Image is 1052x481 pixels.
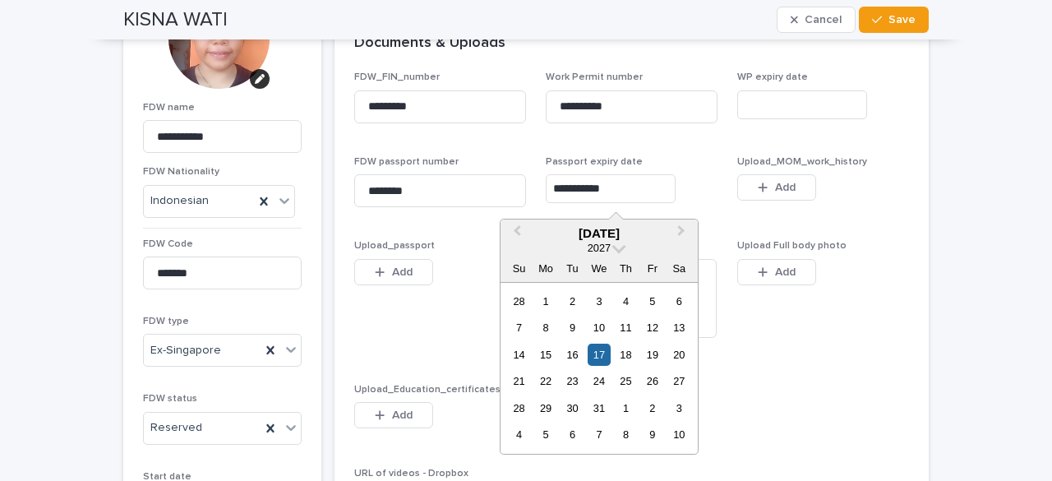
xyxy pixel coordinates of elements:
[641,344,663,366] div: Choose Friday, March 19th, 2027
[737,72,808,82] span: WP expiry date
[502,221,528,247] button: Previous Month
[150,194,209,208] span: Indonesian
[588,242,611,254] span: 2027
[588,397,610,419] div: Choose Wednesday, March 31st, 2027
[508,344,530,366] div: Choose Sunday, March 14th, 2027
[668,423,690,446] div: Choose Saturday, April 10th, 2027
[668,370,690,392] div: Choose Saturday, March 27th, 2027
[143,317,189,326] span: FDW type
[150,419,202,437] span: Reserved
[668,290,690,312] div: Choose Saturday, March 6th, 2027
[505,288,692,448] div: month 2027-03
[588,290,610,312] div: Choose Wednesday, March 3rd, 2027
[588,423,610,446] div: Choose Wednesday, April 7th, 2027
[354,157,459,167] span: FDW passport number
[615,344,637,366] div: Choose Thursday, March 18th, 2027
[805,14,842,25] span: Cancel
[561,290,584,312] div: Choose Tuesday, March 2nd, 2027
[888,14,916,25] span: Save
[508,317,530,339] div: Choose Sunday, March 7th, 2027
[641,257,663,280] div: Fr
[143,239,193,249] span: FDW Code
[508,423,530,446] div: Choose Sunday, April 4th, 2027
[354,241,435,251] span: Upload_passport
[641,423,663,446] div: Choose Friday, April 9th, 2027
[561,370,584,392] div: Choose Tuesday, March 23rd, 2027
[588,344,610,366] div: Choose Wednesday, March 17th, 2027
[354,72,440,82] span: FDW_FIN_number
[534,370,556,392] div: Choose Monday, March 22nd, 2027
[508,290,530,312] div: Choose Sunday, February 28th, 2027
[508,257,530,280] div: Su
[588,370,610,392] div: Choose Wednesday, March 24th, 2027
[143,394,197,404] span: FDW status
[392,409,413,421] span: Add
[588,257,610,280] div: We
[392,266,413,278] span: Add
[668,317,690,339] div: Choose Saturday, March 13th, 2027
[534,317,556,339] div: Choose Monday, March 8th, 2027
[615,317,637,339] div: Choose Thursday, March 11th, 2027
[354,385,501,395] span: Upload_Education_certificates
[615,290,637,312] div: Choose Thursday, March 4th, 2027
[123,8,228,32] h2: KISNA WATI
[737,241,847,251] span: Upload Full body photo
[354,35,505,53] h2: Documents & Uploads
[777,7,856,33] button: Cancel
[588,317,610,339] div: Choose Wednesday, March 10th, 2027
[354,402,433,428] button: Add
[534,290,556,312] div: Choose Monday, March 1st, 2027
[501,226,698,241] div: [DATE]
[641,370,663,392] div: Choose Friday, March 26th, 2027
[641,397,663,419] div: Choose Friday, April 2nd, 2027
[508,370,530,392] div: Choose Sunday, March 21st, 2027
[775,266,796,278] span: Add
[546,72,643,82] span: Work Permit number
[143,103,195,113] span: FDW name
[546,157,643,167] span: Passport expiry date
[534,397,556,419] div: Choose Monday, March 29th, 2027
[534,423,556,446] div: Choose Monday, April 5th, 2027
[561,397,584,419] div: Choose Tuesday, March 30th, 2027
[668,257,690,280] div: Sa
[534,257,556,280] div: Mo
[561,317,584,339] div: Choose Tuesday, March 9th, 2027
[615,257,637,280] div: Th
[534,344,556,366] div: Choose Monday, March 15th, 2027
[615,397,637,419] div: Choose Thursday, April 1st, 2027
[775,182,796,193] span: Add
[354,259,433,285] button: Add
[737,157,867,167] span: Upload_MOM_work_history
[561,344,584,366] div: Choose Tuesday, March 16th, 2027
[668,397,690,419] div: Choose Saturday, April 3rd, 2027
[354,469,468,479] span: URL of videos - Dropbox
[859,7,929,33] button: Save
[668,344,690,366] div: Choose Saturday, March 20th, 2027
[615,370,637,392] div: Choose Thursday, March 25th, 2027
[561,423,584,446] div: Choose Tuesday, April 6th, 2027
[143,167,219,177] span: FDW Nationality
[737,174,816,201] button: Add
[641,317,663,339] div: Choose Friday, March 12th, 2027
[508,397,530,419] div: Choose Sunday, March 28th, 2027
[670,221,696,247] button: Next Month
[737,259,816,285] button: Add
[150,342,221,359] span: Ex-Singapore
[615,423,637,446] div: Choose Thursday, April 8th, 2027
[641,290,663,312] div: Choose Friday, March 5th, 2027
[561,257,584,280] div: Tu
